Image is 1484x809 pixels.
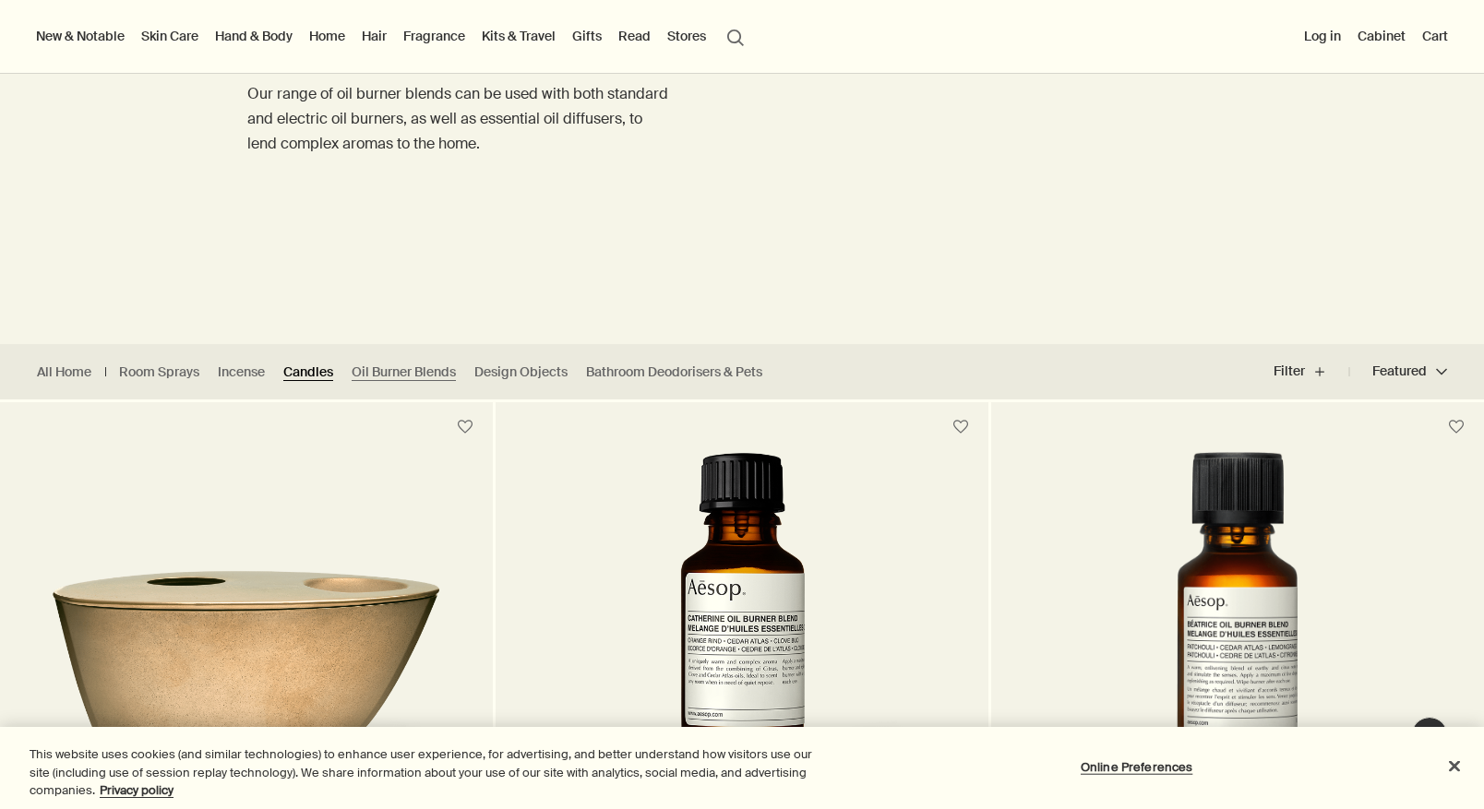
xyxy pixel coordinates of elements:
[474,363,568,381] a: Design Objects
[1349,350,1447,394] button: Featured
[1440,410,1473,444] button: Save to cabinet
[30,745,816,800] div: This website uses cookies (and similar technologies) to enhance user experience, for advertising,...
[352,363,456,381] a: Oil Burner Blends
[719,18,752,54] button: Open search
[1434,745,1475,786] button: Close
[400,24,469,48] a: Fragrance
[37,363,91,381] a: All Home
[32,24,128,48] button: New & Notable
[1354,24,1409,48] a: Cabinet
[1274,350,1349,394] button: Filter
[664,24,710,48] button: Stores
[283,363,333,381] a: Candles
[138,24,202,48] a: Skin Care
[615,24,654,48] a: Read
[1300,24,1345,48] button: Log in
[568,24,605,48] a: Gifts
[568,452,917,793] img: Catherine Oil Burner Blend in amber glass bottle
[1062,452,1412,793] img: Beatrice Oil Burner Blend in amber glass bottle
[1079,748,1194,785] button: Online Preferences, Opens the preference center dialog
[944,410,977,444] button: Save to cabinet
[247,81,668,157] p: Our range of oil burner blends can be used with both standard and electric oil burners, as well a...
[28,528,465,793] img: Brass Oil Burner
[100,782,174,798] a: More information about your privacy, opens in a new tab
[1411,717,1448,754] button: Live Assistance
[218,363,265,381] a: Incense
[449,410,482,444] button: Save to cabinet
[211,24,296,48] a: Hand & Body
[358,24,390,48] a: Hair
[1418,24,1452,48] button: Cart
[119,363,199,381] a: Room Sprays
[305,24,349,48] a: Home
[586,363,762,381] a: Bathroom Deodorisers & Pets
[478,24,559,48] a: Kits & Travel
